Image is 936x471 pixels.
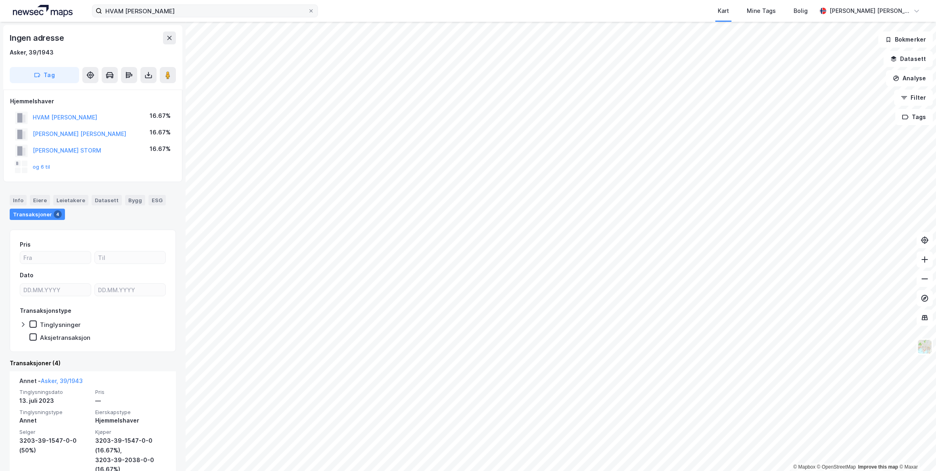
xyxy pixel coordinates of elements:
a: Improve this map [858,464,898,470]
div: Annet [19,416,90,425]
div: Bolig [794,6,808,16]
a: Mapbox [793,464,815,470]
div: Eiere [30,195,50,205]
button: Tag [10,67,79,83]
div: Mine Tags [747,6,776,16]
input: Til [95,251,165,264]
a: OpenStreetMap [817,464,856,470]
a: Asker, 39/1943 [41,377,83,384]
div: 16.67% [150,144,171,154]
div: Tinglysninger [40,321,81,329]
button: Tags [895,109,933,125]
div: Datasett [92,195,122,205]
button: Bokmerker [878,31,933,48]
div: Transaksjonstype [20,306,71,316]
input: DD.MM.YYYY [95,284,165,296]
div: Hjemmelshaver [10,96,175,106]
div: Pris [20,240,31,249]
div: Info [10,195,27,205]
div: Transaksjoner (4) [10,358,176,368]
iframe: Chat Widget [896,432,936,471]
div: 16.67% [150,128,171,137]
img: logo.a4113a55bc3d86da70a041830d287a7e.svg [13,5,73,17]
span: Pris [95,389,166,396]
div: 16.67% [150,111,171,121]
div: Kontrollprogram for chat [896,432,936,471]
div: Kart [718,6,729,16]
button: Datasett [884,51,933,67]
div: 3203-39-1547-0-0 (50%) [19,436,90,455]
div: Leietakere [53,195,88,205]
div: Annet - [19,376,83,389]
div: 13. juli 2023 [19,396,90,406]
span: Kjøper [95,429,166,435]
button: Analyse [886,70,933,86]
span: Selger [19,429,90,435]
span: Tinglysningstype [19,409,90,416]
span: Tinglysningsdato [19,389,90,396]
button: Filter [894,90,933,106]
div: 4 [54,210,62,218]
div: Dato [20,270,33,280]
input: DD.MM.YYYY [20,284,91,296]
input: Søk på adresse, matrikkel, gårdeiere, leietakere eller personer [102,5,308,17]
div: Asker, 39/1943 [10,48,54,57]
span: Eierskapstype [95,409,166,416]
div: ESG [148,195,166,205]
div: — [95,396,166,406]
div: Bygg [125,195,145,205]
div: Aksjetransaksjon [40,334,90,341]
input: Fra [20,251,91,264]
div: Hjemmelshaver [95,416,166,425]
div: Transaksjoner [10,209,65,220]
div: 3203-39-1547-0-0 (16.67%), [95,436,166,455]
div: Ingen adresse [10,31,65,44]
img: Z [917,339,932,354]
div: [PERSON_NAME] [PERSON_NAME] [829,6,910,16]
